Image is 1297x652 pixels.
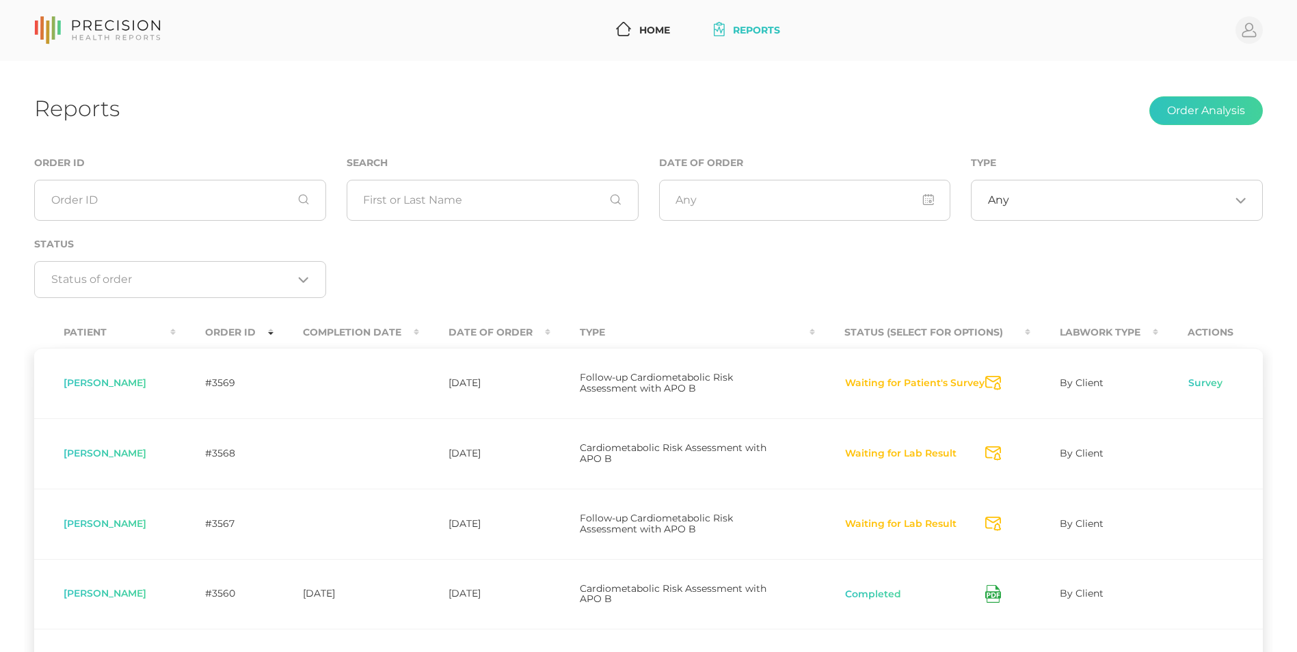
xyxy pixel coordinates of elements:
button: Order Analysis [1149,96,1263,125]
span: By Client [1060,377,1104,389]
span: Follow-up Cardiometabolic Risk Assessment with APO B [580,371,733,394]
span: Cardiometabolic Risk Assessment with APO B [580,582,766,606]
label: Type [971,157,996,169]
th: Labwork Type : activate to sort column ascending [1030,317,1158,348]
a: Home [611,18,676,43]
td: #3568 [176,418,273,489]
svg: Send Notification [985,376,1001,390]
span: [PERSON_NAME] [64,517,146,530]
span: Cardiometabolic Risk Assessment with APO B [580,442,766,465]
th: Patient : activate to sort column ascending [34,317,176,348]
span: By Client [1060,447,1104,459]
th: Completion Date : activate to sort column ascending [273,317,419,348]
div: Search for option [971,180,1263,221]
th: Status (Select for Options) : activate to sort column ascending [815,317,1030,348]
input: Search for option [51,273,293,286]
input: Any [659,180,951,221]
svg: Send Notification [985,446,1001,461]
label: Status [34,239,74,250]
span: By Client [1060,517,1104,530]
span: Any [988,193,1009,207]
input: First or Last Name [347,180,639,221]
a: Survey [1188,377,1223,390]
td: [DATE] [419,348,550,418]
button: Waiting for Patient's Survey [844,377,985,390]
h1: Reports [34,95,120,122]
button: Waiting for Lab Result [844,517,957,531]
input: Search for option [1009,193,1230,207]
td: #3560 [176,559,273,629]
td: [DATE] [419,559,550,629]
span: Follow-up Cardiometabolic Risk Assessment with APO B [580,512,733,535]
th: Order ID : activate to sort column ascending [176,317,273,348]
button: Completed [844,588,902,601]
input: Order ID [34,180,326,221]
td: #3567 [176,489,273,559]
td: #3569 [176,348,273,418]
span: [PERSON_NAME] [64,377,146,389]
span: [PERSON_NAME] [64,587,146,599]
th: Type : activate to sort column ascending [550,317,815,348]
th: Actions [1158,317,1263,348]
label: Order ID [34,157,85,169]
label: Date of Order [659,157,743,169]
button: Waiting for Lab Result [844,447,957,461]
div: Search for option [34,261,326,298]
td: [DATE] [419,418,550,489]
td: [DATE] [273,559,419,629]
th: Date Of Order : activate to sort column ascending [419,317,550,348]
a: Reports [708,18,786,43]
span: [PERSON_NAME] [64,447,146,459]
svg: Send Notification [985,517,1001,531]
span: By Client [1060,587,1104,599]
td: [DATE] [419,489,550,559]
label: Search [347,157,388,169]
